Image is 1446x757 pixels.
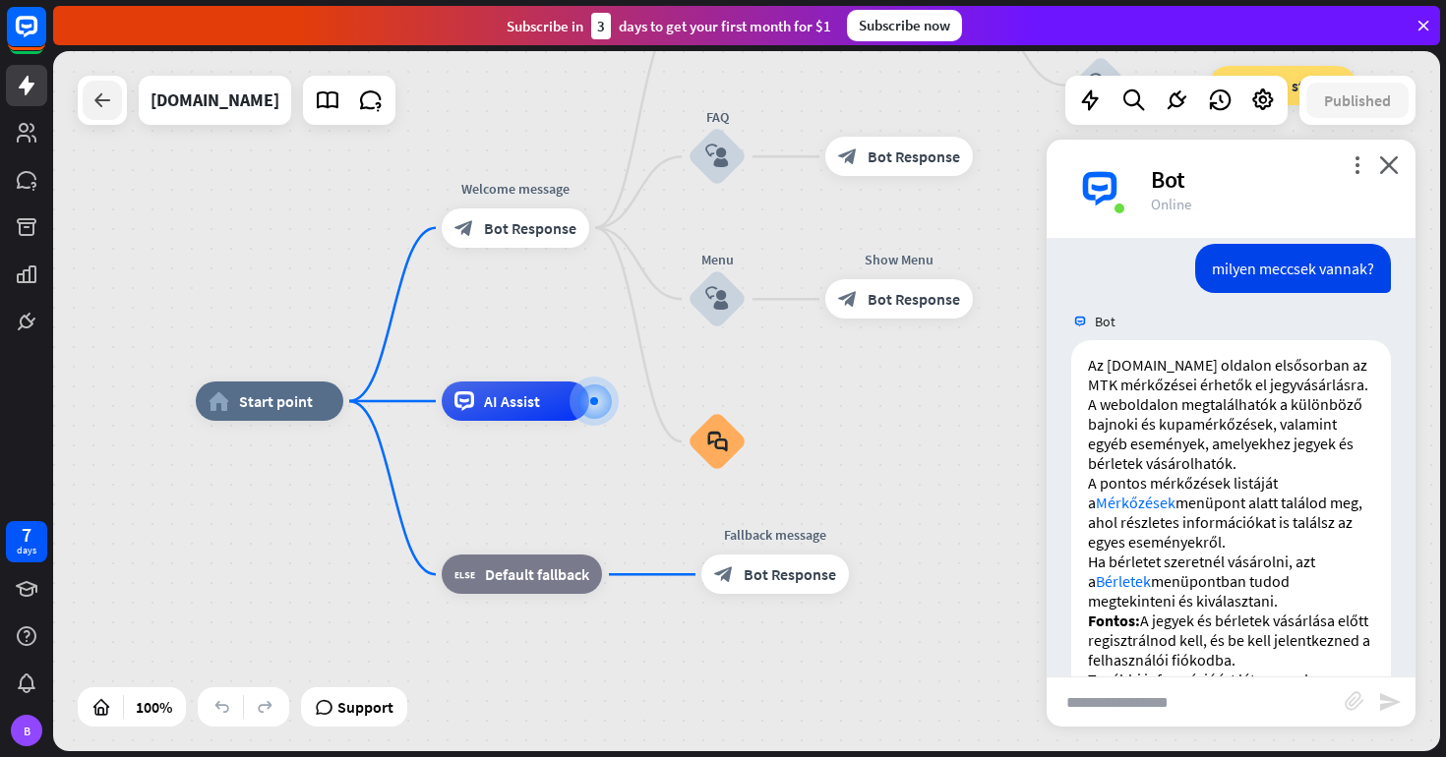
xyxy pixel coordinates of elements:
[1096,493,1175,512] a: Mérkőzések
[1088,355,1374,473] p: Az [DOMAIN_NAME] oldalon elsősorban az MTK mérkőzései érhetők el jegyvásárlásra. A weboldalon meg...
[11,715,42,746] div: B
[485,564,589,584] span: Default fallback
[1088,552,1374,611] p: Ha bérletet szeretnél vásárolni, azt a menüpontban tudod megtekinteni és kiválasztani.
[1378,690,1402,714] i: send
[507,13,831,39] div: Subscribe in days to get your first month for $1
[454,564,475,584] i: block_fallback
[838,146,858,166] i: block_bot_response
[744,564,836,584] span: Bot Response
[1151,164,1392,195] div: Bot
[707,431,728,452] i: block_faq
[1095,313,1115,330] span: Bot
[1088,611,1140,630] strong: Fontos:
[1042,36,1160,56] div: No
[868,289,960,309] span: Bot Response
[658,107,776,127] div: FAQ
[22,526,31,544] div: 7
[687,525,864,545] div: Fallback message
[1252,76,1321,95] span: Go to step
[868,146,960,166] span: Bot Response
[1195,244,1391,293] div: milyen meccsek vannak?
[1379,155,1399,174] i: close
[427,179,604,199] div: Welcome message
[658,250,776,269] div: Menu
[705,145,729,168] i: block_user_input
[151,76,279,125] div: mtk.csakjegyek.hu
[337,691,393,723] span: Support
[1151,195,1392,213] div: Online
[714,564,734,584] i: block_bot_response
[705,287,729,311] i: block_user_input
[16,8,75,67] button: Open LiveChat chat widget
[838,289,858,309] i: block_bot_response
[1345,691,1364,711] i: block_attachment
[1089,74,1113,97] i: block_user_input
[454,218,474,238] i: block_bot_response
[6,521,47,562] a: 7 days
[209,391,229,411] i: home_2
[1306,83,1409,118] button: Published
[1194,36,1371,56] div: Back to Menu
[130,691,178,723] div: 100%
[591,13,611,39] div: 3
[1096,571,1151,591] a: Bérletek
[1088,473,1374,552] p: A pontos mérkőzések listáját a menüpont alatt találod meg, ahol részletes információkat is találs...
[239,391,313,411] span: Start point
[1088,670,1374,709] p: További információért látogass el a weboldalra:
[1348,155,1366,174] i: more_vert
[1088,611,1374,670] p: A jegyek és bérletek vásárlása előtt regisztrálnod kell, és be kell jelentkezned a felhasználói f...
[17,544,36,557] div: days
[811,250,988,269] div: Show Menu
[847,10,962,41] div: Subscribe now
[484,218,576,238] span: Bot Response
[484,391,540,411] span: AI Assist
